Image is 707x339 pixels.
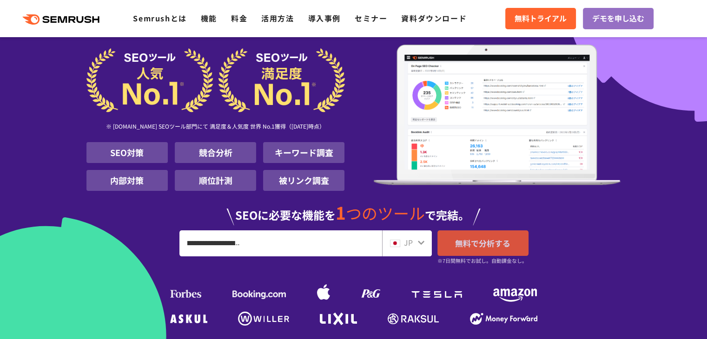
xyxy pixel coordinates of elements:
[425,207,469,223] span: で完結。
[180,231,382,256] input: URL、キーワードを入力してください
[308,13,341,24] a: 導入事例
[437,256,527,265] small: ※7日間無料でお試し。自動課金なし。
[404,237,413,248] span: JP
[201,13,217,24] a: 機能
[437,230,529,256] a: 無料で分析する
[86,195,621,225] div: SEOに必要な機能を
[592,13,644,25] span: デモを申し込む
[133,13,186,24] a: Semrushとは
[86,112,345,142] div: ※ [DOMAIN_NAME] SEOツール部門にて 満足度＆人気度 世界 No.1獲得（[DATE]時点）
[86,142,168,163] li: SEO対策
[455,237,510,249] span: 無料で分析する
[261,13,294,24] a: 活用方法
[175,170,256,191] li: 順位計測
[515,13,567,25] span: 無料トライアル
[401,13,467,24] a: 資料ダウンロード
[231,13,247,24] a: 料金
[583,8,654,29] a: デモを申し込む
[263,170,344,191] li: 被リンク調査
[355,13,387,24] a: セミナー
[86,170,168,191] li: 内部対策
[505,8,576,29] a: 無料トライアル
[336,200,346,225] span: 1
[263,142,344,163] li: キーワード調査
[346,202,425,224] span: つのツール
[175,142,256,163] li: 競合分析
